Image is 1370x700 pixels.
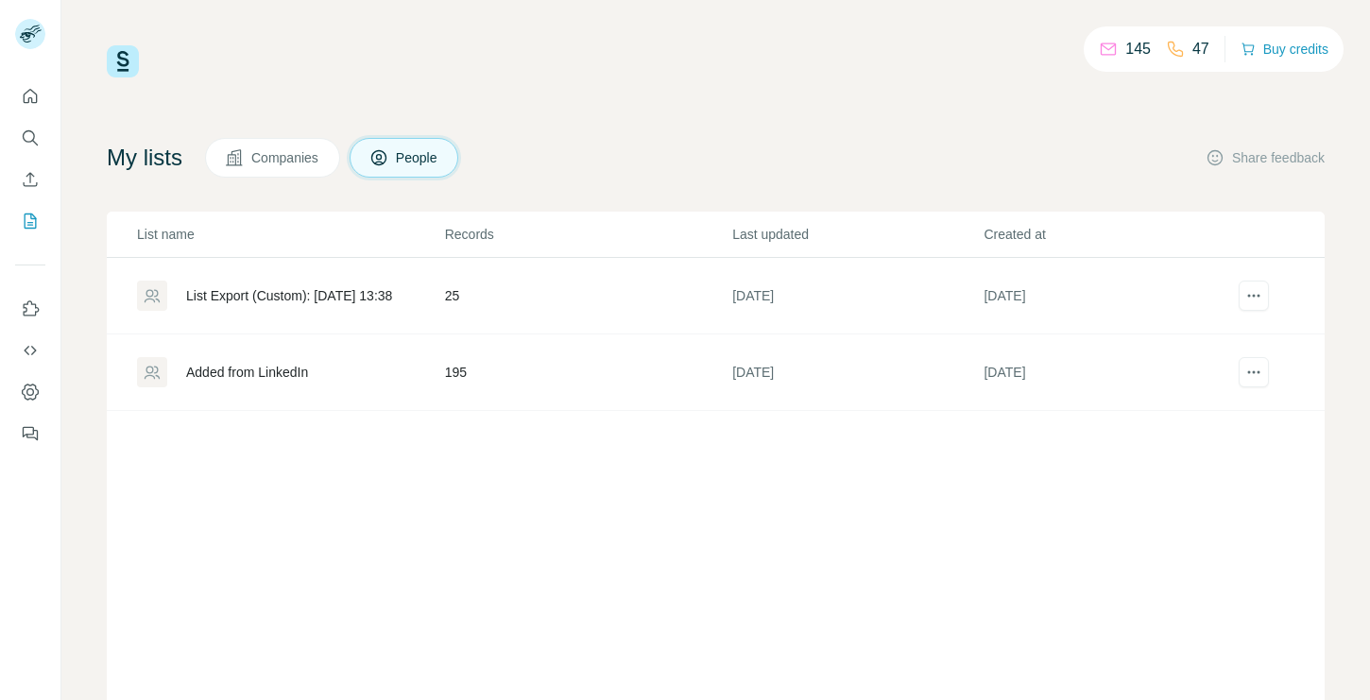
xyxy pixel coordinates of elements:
p: List name [137,225,443,244]
p: Created at [984,225,1233,244]
td: [DATE] [983,258,1234,334]
p: Last updated [732,225,982,244]
button: actions [1239,281,1269,311]
button: Feedback [15,417,45,451]
button: Use Surfe on LinkedIn [15,292,45,326]
span: Companies [251,148,320,167]
button: Quick start [15,79,45,113]
button: Dashboard [15,375,45,409]
img: Surfe Logo [107,45,139,77]
div: List Export (Custom): [DATE] 13:38 [186,286,392,305]
span: People [396,148,439,167]
button: Search [15,121,45,155]
td: 25 [444,258,731,334]
button: My lists [15,204,45,238]
td: [DATE] [731,334,983,411]
td: 195 [444,334,731,411]
h4: My lists [107,143,182,173]
td: [DATE] [983,334,1234,411]
button: Use Surfe API [15,333,45,367]
button: actions [1239,357,1269,387]
td: [DATE] [731,258,983,334]
div: Added from LinkedIn [186,363,308,382]
button: Buy credits [1241,36,1328,62]
p: Records [445,225,730,244]
p: 47 [1192,38,1209,60]
p: 145 [1125,38,1151,60]
button: Share feedback [1206,148,1325,167]
button: Enrich CSV [15,162,45,196]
